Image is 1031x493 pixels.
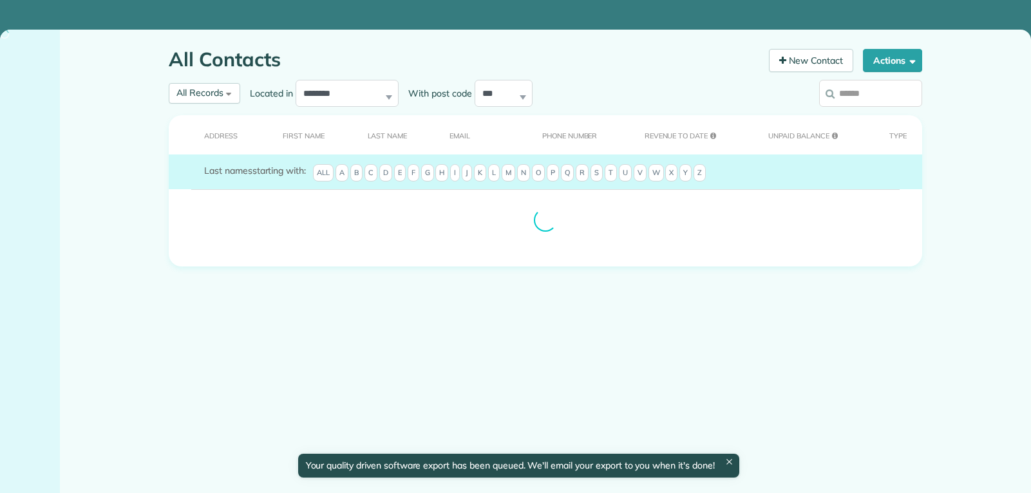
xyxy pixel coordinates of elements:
span: D [379,164,392,182]
span: G [421,164,434,182]
span: Q [561,164,574,182]
button: Actions [863,49,922,72]
th: Address [169,115,263,154]
div: Your quality driven software export has been queued. We'll email your export to you when it's done! [298,454,739,478]
span: I [450,164,460,182]
span: B [350,164,363,182]
a: New Contact [769,49,854,72]
th: Revenue to Date [625,115,749,154]
span: A [336,164,348,182]
span: V [634,164,647,182]
span: C [364,164,377,182]
label: Located in [240,87,296,100]
span: Z [694,164,706,182]
span: Last names [204,165,252,176]
span: O [532,164,545,182]
h1: All Contacts [169,49,759,70]
span: T [605,164,617,182]
span: W [648,164,664,182]
th: Unpaid Balance [748,115,869,154]
span: E [394,164,406,182]
span: K [474,164,486,182]
th: First Name [263,115,347,154]
span: F [408,164,419,182]
th: Phone number [522,115,625,154]
label: starting with: [204,164,306,177]
th: Type [869,115,922,154]
span: All [313,164,334,182]
span: X [665,164,677,182]
span: U [619,164,632,182]
span: L [488,164,500,182]
label: With post code [399,87,475,100]
span: J [462,164,472,182]
th: Email [430,115,522,154]
span: H [435,164,448,182]
span: N [517,164,530,182]
span: S [591,164,603,182]
th: Last Name [348,115,430,154]
span: All Records [176,87,223,98]
span: R [576,164,589,182]
span: Y [679,164,692,182]
span: M [502,164,515,182]
span: P [547,164,559,182]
